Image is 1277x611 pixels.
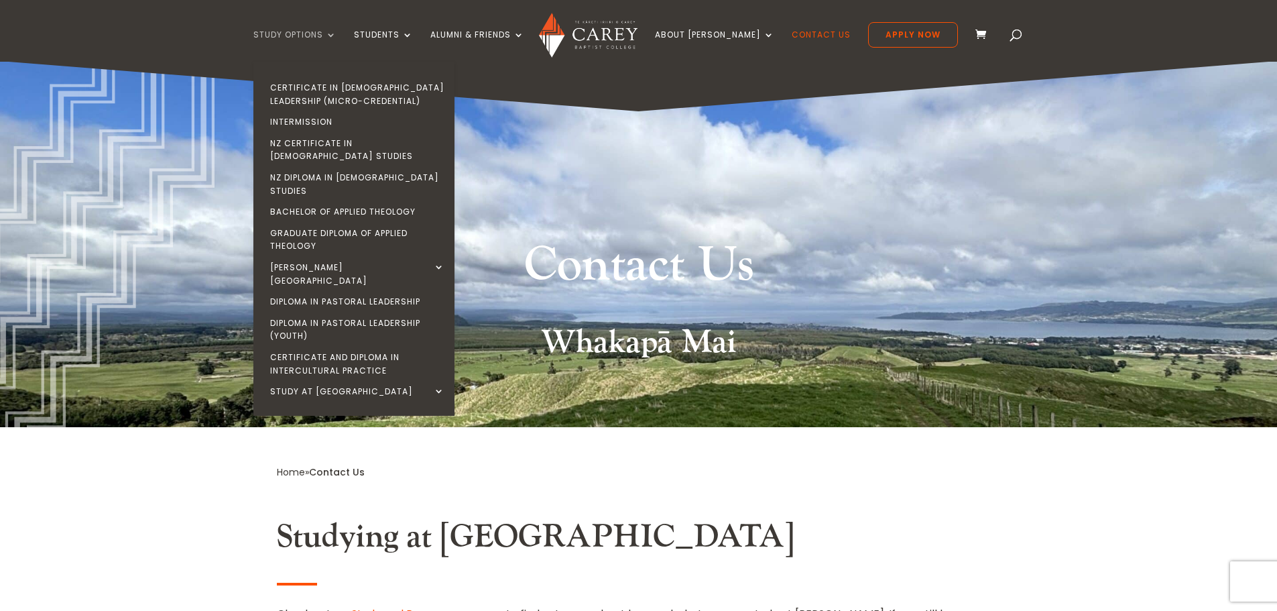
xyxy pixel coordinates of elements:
[792,30,851,62] a: Contact Us
[868,22,958,48] a: Apply Now
[257,111,458,133] a: Intermission
[387,234,890,304] h1: Contact Us
[277,518,1001,563] h2: Studying at [GEOGRAPHIC_DATA]
[257,347,458,381] a: Certificate and Diploma in Intercultural Practice
[354,30,413,62] a: Students
[257,291,458,313] a: Diploma in Pastoral Leadership
[539,13,637,58] img: Carey Baptist College
[277,465,365,479] span: »
[257,257,458,291] a: [PERSON_NAME][GEOGRAPHIC_DATA]
[277,465,305,479] a: Home
[257,381,458,402] a: Study at [GEOGRAPHIC_DATA]
[257,133,458,167] a: NZ Certificate in [DEMOGRAPHIC_DATA] Studies
[257,167,458,201] a: NZ Diploma in [DEMOGRAPHIC_DATA] Studies
[257,77,458,111] a: Certificate in [DEMOGRAPHIC_DATA] Leadership (Micro-credential)
[257,313,458,347] a: Diploma in Pastoral Leadership (Youth)
[257,223,458,257] a: Graduate Diploma of Applied Theology
[655,30,774,62] a: About [PERSON_NAME]
[253,30,337,62] a: Study Options
[430,30,524,62] a: Alumni & Friends
[309,465,365,479] span: Contact Us
[257,201,458,223] a: Bachelor of Applied Theology
[277,323,1001,369] h2: Whakapā Mai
